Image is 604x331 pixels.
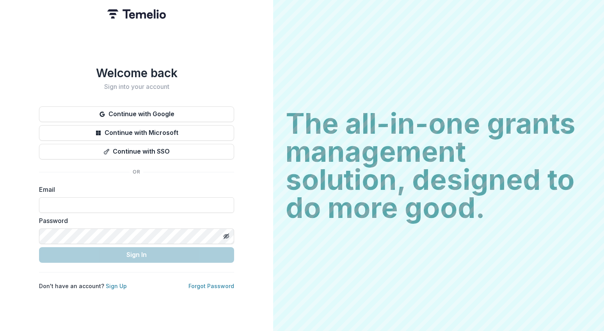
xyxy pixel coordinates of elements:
[220,230,233,242] button: Toggle password visibility
[39,125,234,141] button: Continue with Microsoft
[39,216,229,225] label: Password
[39,83,234,90] h2: Sign into your account
[39,185,229,194] label: Email
[39,66,234,80] h1: Welcome back
[106,283,127,289] a: Sign Up
[39,247,234,263] button: Sign In
[39,282,127,290] p: Don't have an account?
[188,283,234,289] a: Forgot Password
[107,9,166,19] img: Temelio
[39,106,234,122] button: Continue with Google
[39,144,234,159] button: Continue with SSO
